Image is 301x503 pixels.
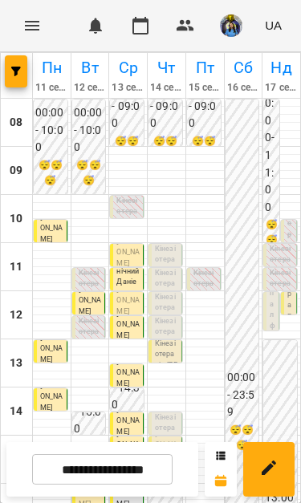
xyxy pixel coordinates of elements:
h6: 14:00 - 14:30 [112,362,142,414]
h6: 15 серп [189,80,222,95]
p: Кінезіотерапія ([PERSON_NAME]) [270,268,293,333]
h6: 😴😴😴 [112,134,142,164]
h6: 00:00 - 09:00 [150,80,181,132]
h6: 😴😴😴 [265,217,278,262]
h6: Нд [265,55,298,80]
span: [PERSON_NAME] [116,237,139,267]
h6: 00:00 - 09:00 [112,80,142,132]
p: Кінезіотерапія ([PERSON_NAME]) [155,292,178,357]
h6: 14 серп [150,80,183,95]
h6: 😴😴😴 [150,134,181,164]
h6: 😴😴😴 [74,158,104,189]
h6: 😴😴😴 [35,158,66,189]
h6: Вт [74,55,107,80]
span: [PERSON_NAME] [116,286,139,315]
span: [PERSON_NAME] [116,358,139,387]
span: [PERSON_NAME] [116,310,139,339]
h6: Пт [189,55,222,80]
h6: 😴😴😴 [227,423,258,453]
p: Кінезіотерапія ([PERSON_NAME]) [79,316,102,381]
h6: 00:00 - 23:59 [227,369,258,421]
h6: 00:00 - 10:00 [35,104,66,156]
h6: 10 [10,210,22,228]
p: Кінезіотерапія ([PERSON_NAME]) [155,244,178,309]
span: [PERSON_NAME] [40,213,63,243]
h6: 13 [10,355,22,372]
h6: Пн [35,55,68,80]
h6: 14:30 - 15:00 [74,386,104,438]
button: UA [258,10,288,40]
p: Кінезіотерапія ([PERSON_NAME]) [116,196,140,261]
h6: 😴😴😴 [189,134,219,164]
span: [PERSON_NAME] [116,406,139,436]
h6: Сб [227,55,260,80]
h6: 14 [10,403,22,420]
h6: 13 серп [112,80,144,95]
p: Кінезіотерапія ([PERSON_NAME]) [79,268,102,333]
h6: Чт [150,55,183,80]
h6: 00:00 - 09:00 [189,80,219,132]
img: d1dec607e7f372b62d1bb04098aa4c64.jpeg [220,14,242,37]
h6: 11 серп [35,80,68,95]
span: [PERSON_NAME] [40,382,63,412]
p: Кінезіотерапія ([PERSON_NAME]) [270,244,293,309]
p: Кінезіотерапія ([PERSON_NAME]) [155,316,178,381]
p: Кінезіотерапія ([PERSON_NAME]) [193,268,217,333]
button: Menu [13,6,51,45]
h6: 09 [10,162,22,180]
p: Кінезіотерапія ([PERSON_NAME]) [155,412,178,477]
span: [PERSON_NAME] [79,286,101,315]
h6: 00:00 - 10:00 [74,104,104,156]
h6: 12 [10,306,22,324]
span: [PERSON_NAME] [40,334,63,363]
h6: 17 серп [265,80,298,95]
h6: 11 [10,258,22,276]
h6: 08 [10,114,22,132]
h6: Ср [112,55,144,80]
span: UA [265,17,282,34]
h6: 12 серп [74,80,107,95]
h6: 00:00 - 11:00 [265,78,278,217]
p: Кінезіотерапія ([PERSON_NAME]) [155,268,178,333]
h6: 16 серп [227,80,260,95]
